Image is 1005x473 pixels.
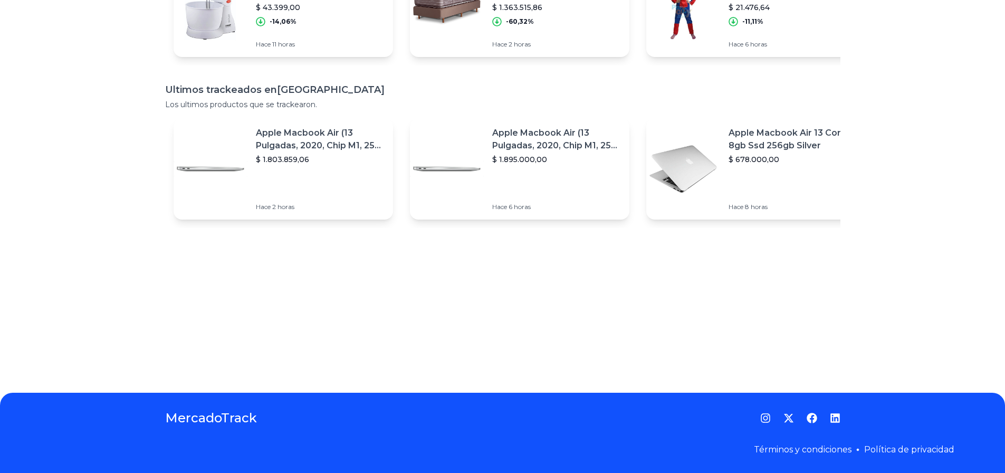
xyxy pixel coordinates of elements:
[729,2,857,13] p: $ 21.476,64
[492,127,621,152] p: Apple Macbook Air (13 Pulgadas, 2020, Chip M1, 256 Gb De Ssd, 8 Gb De Ram) - Plata
[729,203,857,211] p: Hace 8 horas
[410,132,484,206] img: Featured image
[492,154,621,165] p: $ 1.895.000,00
[783,413,794,423] a: Twitter
[864,444,954,455] a: Política de privacidad
[410,118,629,220] a: Featured imageApple Macbook Air (13 Pulgadas, 2020, Chip M1, 256 Gb De Ssd, 8 Gb De Ram) - Plata$...
[506,17,534,26] p: -60,32%
[256,154,385,165] p: $ 1.803.859,06
[729,154,857,165] p: $ 678.000,00
[256,127,385,152] p: Apple Macbook Air (13 Pulgadas, 2020, Chip M1, 256 Gb De Ssd, 8 Gb De Ram) - Plata
[492,2,621,13] p: $ 1.363.515,86
[729,127,857,152] p: Apple Macbook Air 13 Core I5 8gb Ssd 256gb Silver
[830,413,840,423] a: LinkedIn
[256,2,385,13] p: $ 43.399,00
[174,132,247,206] img: Featured image
[742,17,763,26] p: -11,11%
[165,82,840,97] h1: Ultimos trackeados en [GEOGRAPHIC_DATA]
[646,132,720,206] img: Featured image
[256,40,385,49] p: Hace 11 horas
[754,444,851,455] a: Términos y condiciones
[646,118,866,220] a: Featured imageApple Macbook Air 13 Core I5 8gb Ssd 256gb Silver$ 678.000,00Hace 8 horas
[760,413,771,423] a: Instagram
[729,40,857,49] p: Hace 6 horas
[256,203,385,211] p: Hace 2 horas
[174,118,393,220] a: Featured imageApple Macbook Air (13 Pulgadas, 2020, Chip M1, 256 Gb De Ssd, 8 Gb De Ram) - Plata$...
[165,410,257,427] a: MercadoTrack
[165,99,840,110] p: Los ultimos productos que se trackearon.
[270,17,296,26] p: -14,06%
[492,40,621,49] p: Hace 2 horas
[807,413,817,423] a: Facebook
[492,203,621,211] p: Hace 6 horas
